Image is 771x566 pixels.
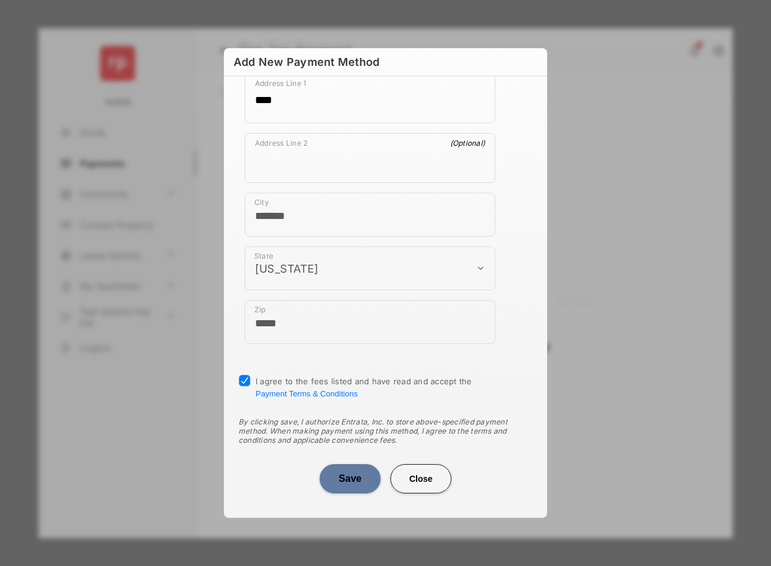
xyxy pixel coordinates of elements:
[245,133,495,183] div: payment_method_screening[postal_addresses][addressLine2]
[245,246,495,290] div: payment_method_screening[postal_addresses][administrativeArea]
[390,464,451,493] button: Close
[234,56,379,68] div: Add New Payment Method
[245,300,495,344] div: payment_method_screening[postal_addresses][postalCode]
[320,464,381,493] button: Save
[245,193,495,237] div: payment_method_screening[postal_addresses][locality]
[256,376,472,398] span: I agree to the fees listed and have read and accept the
[245,73,495,123] div: payment_method_screening[postal_addresses][addressLine1]
[256,389,357,398] button: I agree to the fees listed and have read and accept the
[238,417,533,445] div: By clicking save, I authorize Entrata, Inc. to store above-specified payment method. When making ...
